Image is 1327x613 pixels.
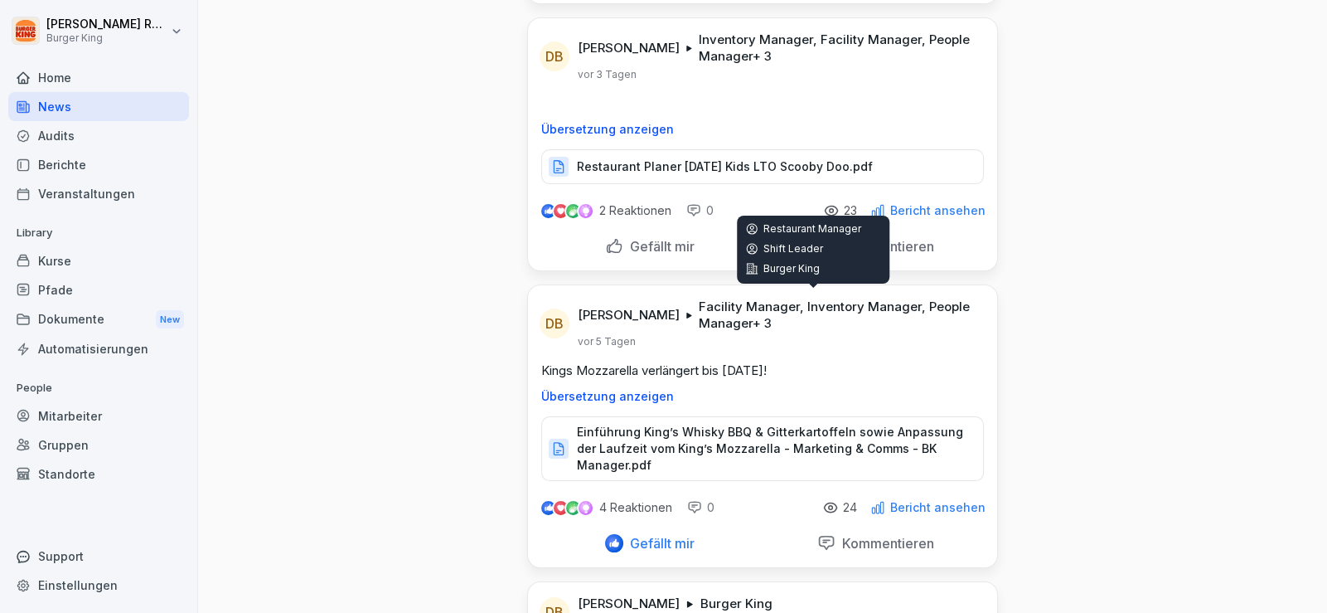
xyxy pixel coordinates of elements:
[890,501,986,514] p: Bericht ansehen
[579,203,593,218] img: inspiring
[8,304,189,335] a: DokumenteNew
[578,40,680,56] p: [PERSON_NAME]
[8,375,189,401] p: People
[8,92,189,121] a: News
[540,309,569,338] div: DB
[577,158,873,175] p: Restaurant Planer [DATE] Kids LTO Scooby Doo.pdf
[541,362,984,380] p: Kings Mozzarella verlängert bis [DATE]!
[555,205,567,217] img: love
[844,204,857,217] p: 23
[745,262,881,275] p: Burger King
[8,460,189,489] a: Standorte
[8,121,189,150] a: Audits
[540,41,569,71] div: DB
[555,502,567,514] img: love
[835,535,934,552] p: Kommentieren
[8,304,189,335] div: Dokumente
[686,202,714,219] div: 0
[8,246,189,275] a: Kurse
[599,501,672,514] p: 4 Reaktionen
[8,542,189,571] div: Support
[699,32,977,65] p: Inventory Manager, Facility Manager, People Manager + 3
[578,596,680,612] p: [PERSON_NAME]
[599,204,671,217] p: 2 Reaktionen
[8,401,189,431] a: Mitarbeiter
[577,424,966,474] p: Einführung King’s Whisky BBQ & Gitterkartoffeln sowie Anpassung der Laufzeit vom King’s Mozzarell...
[745,242,881,255] p: Shift Leader
[890,204,986,217] p: Bericht ansehen
[8,334,189,363] a: Automatisierungen
[8,220,189,246] p: Library
[46,32,167,44] p: Burger King
[578,68,637,81] p: vor 3 Tagen
[8,275,189,304] a: Pfade
[541,163,984,180] a: Restaurant Planer [DATE] Kids LTO Scooby Doo.pdf
[8,63,189,92] a: Home
[8,571,189,600] a: Einstellungen
[541,123,984,136] p: Übersetzung anzeigen
[541,445,984,462] a: Einführung King’s Whisky BBQ & Gitterkartoffeln sowie Anpassung der Laufzeit vom King’s Mozzarell...
[8,179,189,208] a: Veranstaltungen
[745,222,881,236] p: Restaurant Manager
[578,307,680,324] p: [PERSON_NAME]
[46,17,167,32] p: [PERSON_NAME] Rohrich
[566,501,580,515] img: celebrate
[8,150,189,179] a: Berichte
[843,501,857,514] p: 24
[156,310,184,329] div: New
[578,335,636,348] p: vor 5 Tagen
[699,299,977,332] p: Facility Manager, Inventory Manager, People Manager + 3
[579,500,593,515] img: inspiring
[542,204,555,217] img: like
[700,596,772,612] p: Burger King
[542,501,555,514] img: like
[541,390,984,403] p: Übersetzung anzeigen
[687,499,714,516] div: 0
[623,238,695,255] p: Gefällt mir
[8,431,189,460] a: Gruppen
[566,204,580,218] img: celebrate
[623,535,695,552] p: Gefällt mir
